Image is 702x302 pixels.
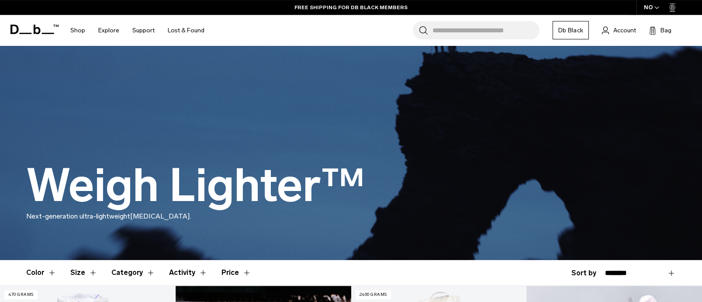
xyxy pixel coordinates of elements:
a: Support [132,15,155,46]
p: 2400 grams [356,290,391,299]
a: Explore [98,15,119,46]
a: Lost & Found [168,15,204,46]
a: Db Black [553,21,589,39]
span: Next-generation ultra-lightweight [26,212,130,220]
a: Account [602,25,636,35]
button: Toggle Filter [169,260,207,285]
a: FREE SHIPPING FOR DB BLACK MEMBERS [294,3,408,11]
button: Bag [649,25,671,35]
span: [MEDICAL_DATA]. [130,212,191,220]
nav: Main Navigation [64,15,211,46]
span: Account [613,26,636,35]
h1: Weigh Lighter™ [26,160,365,211]
span: Bag [661,26,671,35]
button: Toggle Filter [26,260,56,285]
button: Toggle Filter [111,260,155,285]
p: 470 grams [4,290,38,299]
button: Toggle Filter [70,260,97,285]
button: Toggle Price [221,260,251,285]
a: Shop [70,15,85,46]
